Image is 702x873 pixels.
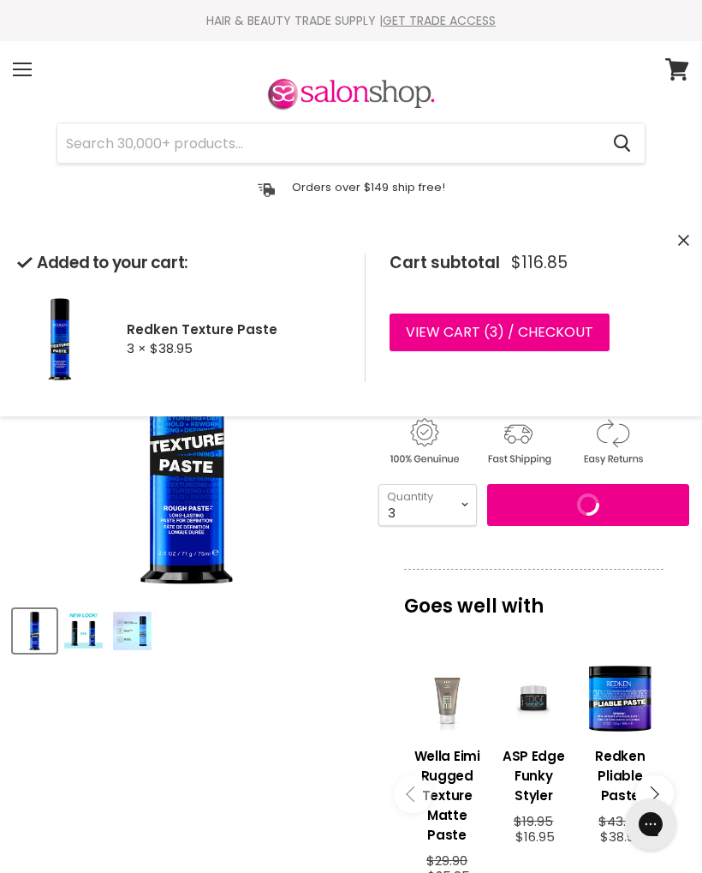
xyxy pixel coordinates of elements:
[426,852,467,870] span: $29.90
[390,251,500,274] span: Cart subtotal
[390,314,610,351] a: View cart (3) / Checkout
[17,296,103,382] img: Redken Texture Paste
[13,243,361,592] div: Redken Texture Paste image. Click or Scroll to Zoom.
[112,611,152,651] img: Redken Texture Paste
[473,416,563,468] img: shipping.gif
[511,254,568,272] span: $116.85
[499,733,568,814] a: View product:ASP Edge Funky Styler
[127,339,146,357] span: 3 ×
[378,416,469,468] img: genuine.gif
[599,123,645,163] button: Search
[616,792,685,856] iframe: Gorgias live chat messenger
[598,812,641,830] span: $43.00
[17,254,337,272] h2: Added to your cart:
[378,484,477,526] select: Quantity
[586,733,655,814] a: View product:Redken Pliable Paste
[413,746,482,845] h3: Wella Eimi Rugged Texture Matte Paste
[10,604,364,653] div: Product thumbnails
[413,733,482,853] a: View product:Wella Eimi Rugged Texture Matte Paste
[499,746,568,805] h3: ASP Edge Funky Styler
[110,609,154,653] button: Redken Texture Paste
[127,321,337,338] h2: Redken Texture Paste
[567,416,657,468] img: returns.gif
[514,812,553,830] span: $19.95
[678,232,689,250] button: Close
[600,828,643,846] span: $38.95
[57,123,599,163] input: Search
[515,828,555,846] span: $16.95
[13,609,57,653] button: Redken Texture Paste
[63,611,104,651] img: Redken Texture Paste
[586,746,655,805] h3: Redken Pliable Paste
[383,12,496,29] a: GET TRADE ACCESS
[292,180,445,194] p: Orders over $149 ship free!
[57,123,645,164] form: Product
[404,569,663,625] p: Goes well with
[490,322,497,342] span: 3
[62,609,105,653] button: Redken Texture Paste
[150,339,193,357] span: $38.95
[15,611,55,651] img: Redken Texture Paste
